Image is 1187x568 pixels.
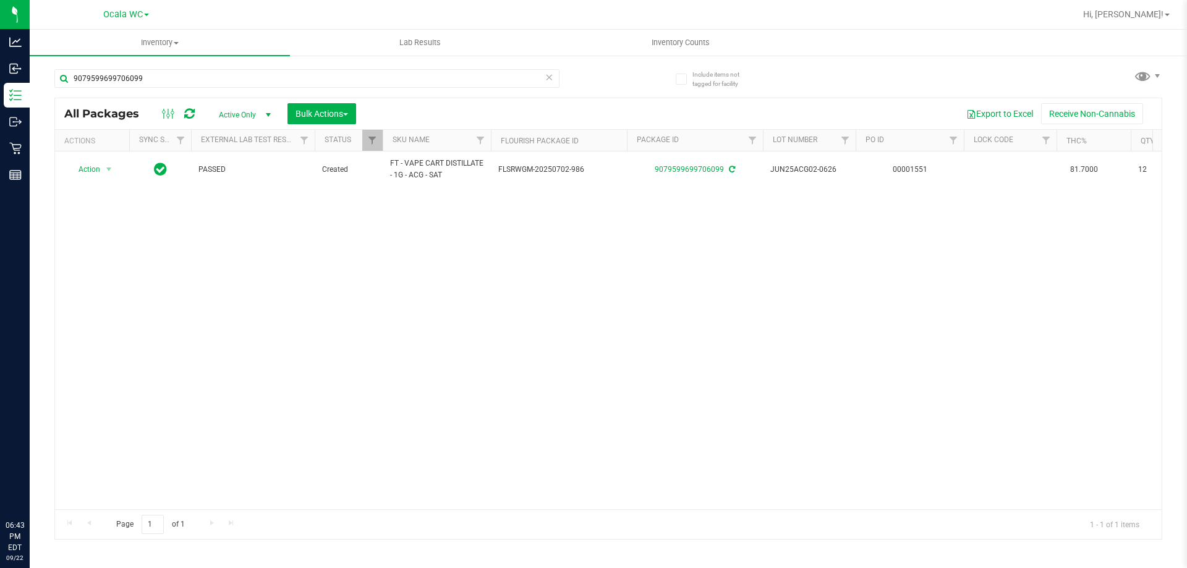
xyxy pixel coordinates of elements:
input: 1 [142,515,164,534]
span: PASSED [198,164,307,176]
span: Created [322,164,375,176]
span: Include items not tagged for facility [692,70,754,88]
span: Page of 1 [106,515,195,534]
span: Sync from Compliance System [727,165,735,174]
span: 1 - 1 of 1 items [1080,515,1149,533]
span: Bulk Actions [296,109,348,119]
span: Hi, [PERSON_NAME]! [1083,9,1164,19]
a: Filter [294,130,315,151]
span: Inventory [30,37,290,48]
a: Qty [1141,137,1154,145]
a: THC% [1066,137,1087,145]
a: 00001551 [893,165,927,174]
p: 09/22 [6,553,24,562]
span: select [101,161,117,178]
inline-svg: Retail [9,142,22,155]
button: Bulk Actions [287,103,356,124]
a: Filter [835,130,856,151]
div: Actions [64,137,124,145]
a: Lock Code [974,135,1013,144]
a: Status [325,135,351,144]
inline-svg: Inbound [9,62,22,75]
span: JUN25ACG02-0626 [770,164,848,176]
a: Filter [742,130,763,151]
inline-svg: Outbound [9,116,22,128]
span: Ocala WC [103,9,143,20]
button: Export to Excel [958,103,1041,124]
span: In Sync [154,161,167,178]
a: 9079599699706099 [655,165,724,174]
a: Inventory [30,30,290,56]
span: FLSRWGM-20250702-986 [498,164,619,176]
input: Search Package ID, Item Name, SKU, Lot or Part Number... [54,69,559,88]
a: Inventory Counts [550,30,810,56]
a: Lot Number [773,135,817,144]
span: Clear [545,69,553,85]
a: Filter [1036,130,1057,151]
inline-svg: Inventory [9,89,22,101]
span: Action [67,161,101,178]
iframe: Resource center [12,469,49,506]
inline-svg: Analytics [9,36,22,48]
span: All Packages [64,107,151,121]
a: Lab Results [290,30,550,56]
p: 06:43 PM EDT [6,520,24,553]
a: Filter [470,130,491,151]
a: PO ID [866,135,884,144]
span: 12 [1138,164,1185,176]
button: Receive Non-Cannabis [1041,103,1143,124]
inline-svg: Reports [9,169,22,181]
a: Filter [362,130,383,151]
span: FT - VAPE CART DISTILLATE - 1G - ACG - SAT [390,158,483,181]
a: SKU Name [393,135,430,144]
span: Lab Results [383,37,457,48]
a: Filter [171,130,191,151]
a: Sync Status [139,135,187,144]
a: External Lab Test Result [201,135,298,144]
a: Package ID [637,135,679,144]
span: Inventory Counts [635,37,726,48]
span: 81.7000 [1064,161,1104,179]
a: Filter [943,130,964,151]
a: Flourish Package ID [501,137,579,145]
